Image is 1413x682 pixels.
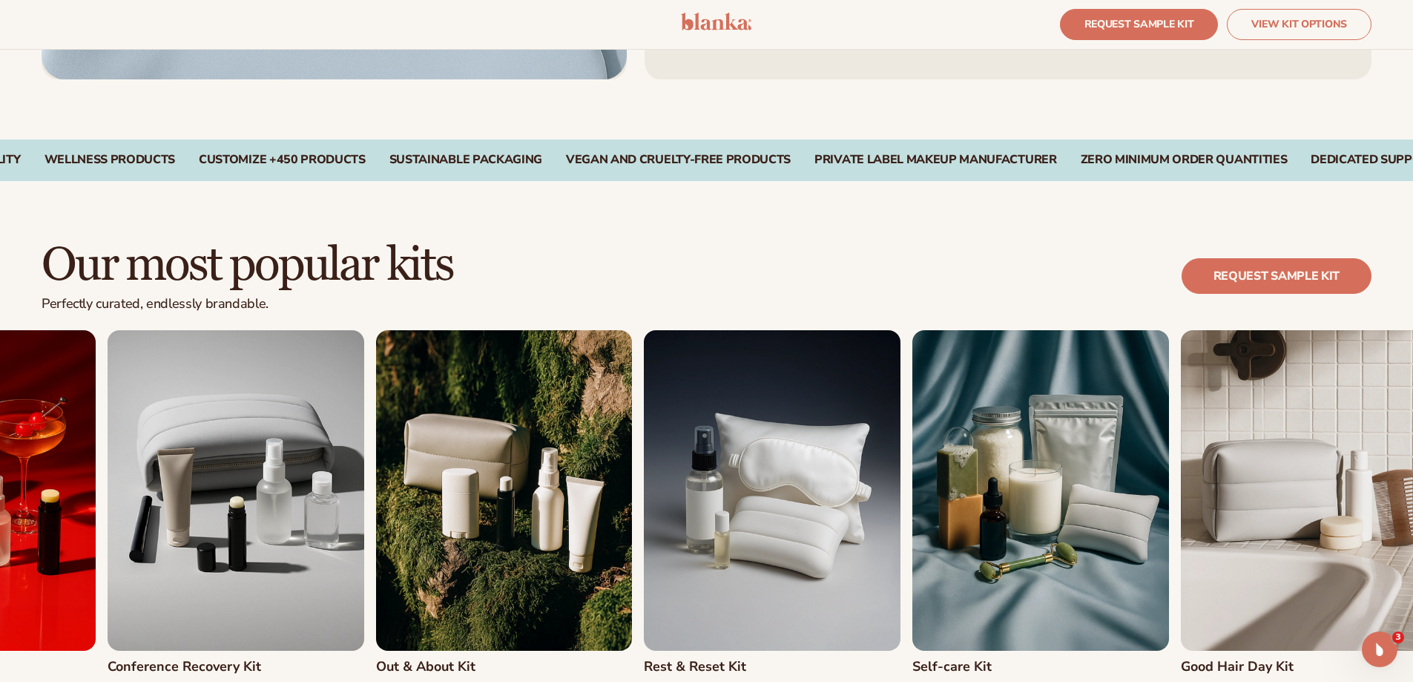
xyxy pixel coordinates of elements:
[389,153,542,167] div: Sustainable Packaging
[45,153,176,167] div: WELLNESS PRODUCTS
[566,153,791,167] div: Vegan and Cruelty-Free Products
[42,240,453,290] h2: Our most popular kits
[108,660,261,675] h3: Conference Recovery Kit
[376,330,633,651] img: Shopify Image 9
[681,13,751,36] a: logo
[1227,9,1371,40] a: VIEW KIT OPTIONS
[1181,660,1294,675] h3: Good Hair Day Kit
[1182,258,1371,294] a: REQUEST SAMPLE KIT
[912,330,1169,651] img: Shopify Image 11
[912,660,992,675] h3: Self-care Kit
[108,330,364,651] img: Shopify Image 8
[1362,632,1397,667] iframe: Intercom live chat
[814,153,1056,167] div: Private label makeup manufacturer
[42,296,453,312] p: Perfectly curated, endlessly brandable.
[376,660,475,675] h3: Out & About Kit
[644,660,746,675] h3: Rest & Reset Kit
[199,153,366,167] div: Customize +450 Products
[1392,632,1404,643] span: 3
[681,13,751,30] img: logo
[644,330,900,651] img: Shopify Image 10
[1081,153,1288,167] div: Zero Minimum Order Quantities
[1060,9,1219,40] a: REQUEST SAMPLE KIT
